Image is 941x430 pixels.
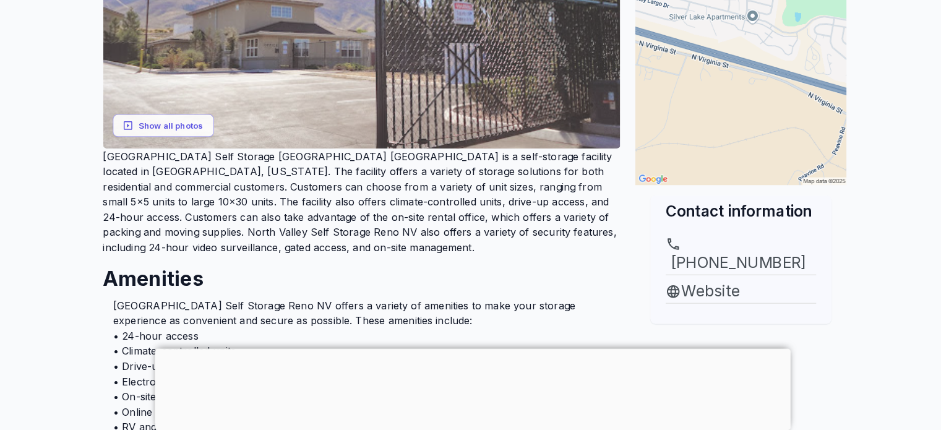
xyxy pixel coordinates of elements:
[119,390,606,405] li: • On-site management
[119,345,606,360] li: • Climate-controlled units
[110,155,616,259] p: [GEOGRAPHIC_DATA] Self Storage [GEOGRAPHIC_DATA] [GEOGRAPHIC_DATA] is a self-storage facility loc...
[119,330,606,345] li: • 24-hour access
[119,121,218,144] button: Show all photos
[119,360,606,375] li: • Drive-up access
[110,259,616,296] h2: Amenities
[160,350,781,427] iframe: Advertisement
[660,241,807,278] a: [PHONE_NUMBER]
[660,205,807,226] h2: Contact information
[119,301,606,330] li: [GEOGRAPHIC_DATA] Self Storage Reno NV offers a variety of amenities to make your storage experie...
[119,375,606,390] li: • Electronic gate access
[660,283,807,306] a: Website
[119,405,606,419] li: • Online bill pay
